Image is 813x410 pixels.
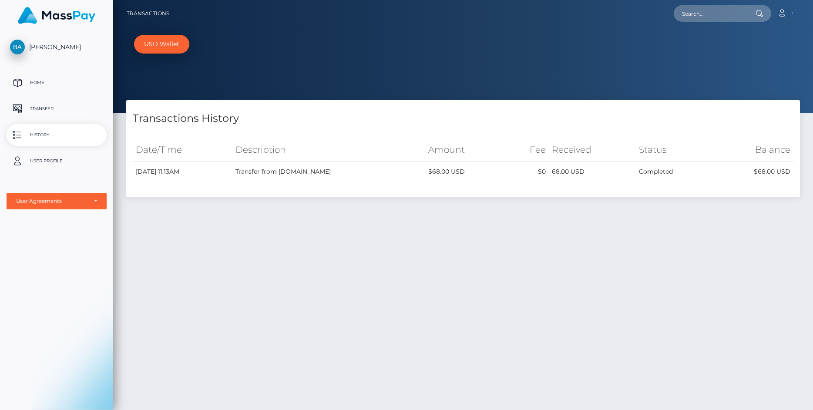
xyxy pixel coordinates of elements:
th: Amount [425,138,507,162]
a: Transactions [127,4,169,23]
td: 68.00 USD [549,162,636,182]
img: MassPay [18,7,95,24]
th: Status [636,138,712,162]
a: User Profile [7,150,107,172]
p: History [10,128,103,141]
td: [DATE] 11:13AM [133,162,232,182]
th: Description [232,138,426,162]
div: User Agreements [16,198,87,205]
th: Received [549,138,636,162]
th: Fee [507,138,549,162]
td: Transfer from [DOMAIN_NAME] [232,162,426,182]
th: Balance [712,138,793,162]
a: History [7,124,107,146]
a: USD Wallet [134,35,189,54]
td: $0 [507,162,549,182]
td: $68.00 USD [712,162,793,182]
p: Home [10,76,103,89]
p: Transfer [10,102,103,115]
p: User Profile [10,155,103,168]
button: User Agreements [7,193,107,209]
th: Date/Time [133,138,232,162]
span: [PERSON_NAME] [7,43,107,51]
a: Home [7,72,107,94]
h4: Transactions History [133,111,793,126]
input: Search... [674,5,756,22]
a: Transfer [7,98,107,120]
td: Completed [636,162,712,182]
td: $68.00 USD [425,162,507,182]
